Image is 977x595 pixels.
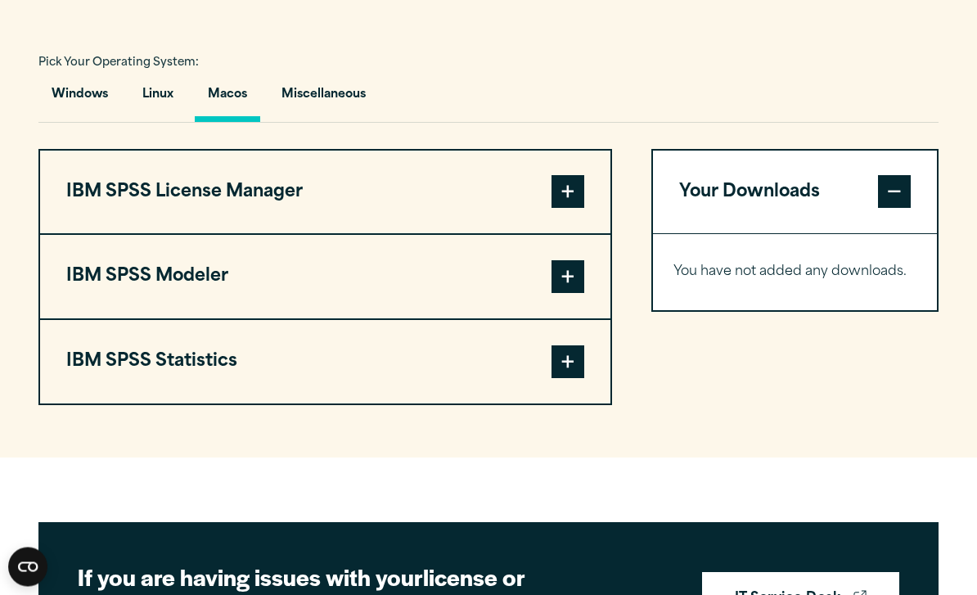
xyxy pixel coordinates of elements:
[268,76,379,123] button: Miscellaneous
[40,151,610,235] button: IBM SPSS License Manager
[653,151,937,235] button: Your Downloads
[38,58,199,69] span: Pick Your Operating System:
[129,76,187,123] button: Linux
[40,236,610,319] button: IBM SPSS Modeler
[38,76,121,123] button: Windows
[195,76,260,123] button: Macos
[673,261,916,285] p: You have not added any downloads.
[8,548,47,587] button: Open CMP widget
[40,321,610,404] button: IBM SPSS Statistics
[653,234,937,311] div: Your Downloads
